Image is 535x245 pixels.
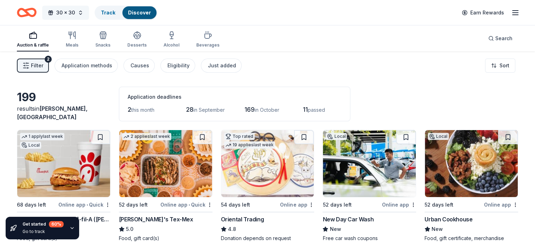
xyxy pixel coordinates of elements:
[330,225,341,233] span: New
[126,225,133,233] span: 5.0
[164,28,179,51] button: Alcohol
[95,6,157,20] button: TrackDiscover
[221,201,250,209] div: 54 days left
[45,56,52,63] div: 2
[425,201,453,209] div: 52 days left
[495,34,512,43] span: Search
[87,202,88,208] span: •
[56,8,75,17] span: 30 x 30
[425,215,472,223] div: Urban Cookhouse
[484,200,518,209] div: Online app
[123,59,155,73] button: Causes
[17,59,49,73] button: Filter2
[17,105,88,121] span: [PERSON_NAME], [GEOGRAPHIC_DATA]
[95,42,110,48] div: Snacks
[17,90,110,104] div: 199
[425,235,518,242] div: Food, gift certificate, merchandise
[119,201,148,209] div: 52 days left
[127,28,147,51] button: Desserts
[17,130,110,197] img: Image for Chick-fil-A (Hoover)
[326,133,347,140] div: Local
[201,59,242,73] button: Just added
[131,107,154,113] span: this month
[167,61,190,70] div: Eligibility
[308,107,325,113] span: passed
[55,59,118,73] button: Application methods
[208,61,236,70] div: Just added
[66,28,78,51] button: Meals
[221,130,314,242] a: Image for Oriental TradingTop rated19 applieslast week54 days leftOnline appOriental Trading4.8Do...
[323,215,374,223] div: New Day Car Wash
[228,225,236,233] span: 4.8
[58,200,110,209] div: Online app Quick
[62,61,112,70] div: Application methods
[323,130,416,242] a: Image for New Day Car WashLocal52 days leftOnline appNew Day Car WashNewFree car wash coupons
[189,202,190,208] span: •
[196,42,219,48] div: Beverages
[127,42,147,48] div: Desserts
[119,215,193,223] div: [PERSON_NAME]'s Tex-Mex
[66,42,78,48] div: Meals
[425,130,518,242] a: Image for Urban CookhouseLocal52 days leftOnline appUrban CookhouseNewFood, gift certificate, mer...
[119,130,212,242] a: Image for Chuy's Tex-Mex2 applieslast week52 days leftOnline app•Quick[PERSON_NAME]'s Tex-Mex5.0F...
[17,201,46,209] div: 68 days left
[17,130,110,242] a: Image for Chick-fil-A (Hoover)1 applylast weekLocal68 days leftOnline app•Quick[DEMOGRAPHIC_DATA]...
[31,61,43,70] span: Filter
[17,104,110,121] div: results
[95,28,110,51] button: Snacks
[255,107,279,113] span: in October
[23,229,64,234] div: Go to track
[244,106,255,113] span: 169
[101,10,115,16] a: Track
[432,225,443,233] span: New
[119,235,212,242] div: Food, gift card(s)
[221,130,314,197] img: Image for Oriental Trading
[42,6,89,20] button: 30 x 30
[499,61,509,70] span: Sort
[17,4,37,21] a: Home
[128,106,131,113] span: 2
[221,215,264,223] div: Oriental Trading
[323,130,416,197] img: Image for New Day Car Wash
[23,221,64,227] div: Get started
[323,201,351,209] div: 52 days left
[428,133,449,140] div: Local
[20,133,64,140] div: 1 apply last week
[186,106,193,113] span: 28
[128,93,342,101] div: Application deadlines
[17,28,49,51] button: Auction & raffle
[17,42,49,48] div: Auction & raffle
[221,235,314,242] div: Donation depends on request
[193,107,225,113] span: in September
[160,200,212,209] div: Online app Quick
[382,200,416,209] div: Online app
[280,200,314,209] div: Online app
[20,142,41,149] div: Local
[119,130,212,197] img: Image for Chuy's Tex-Mex
[196,28,219,51] button: Beverages
[303,106,308,113] span: 11
[130,61,149,70] div: Causes
[164,42,179,48] div: Alcohol
[425,130,518,197] img: Image for Urban Cookhouse
[458,6,508,19] a: Earn Rewards
[323,235,416,242] div: Free car wash coupons
[17,105,88,121] span: in
[224,133,255,140] div: Top rated
[485,59,515,73] button: Sort
[49,221,64,227] div: 60 %
[224,141,275,149] div: 19 applies last week
[122,133,171,140] div: 2 applies last week
[160,59,195,73] button: Eligibility
[483,31,518,45] button: Search
[128,10,151,16] a: Discover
